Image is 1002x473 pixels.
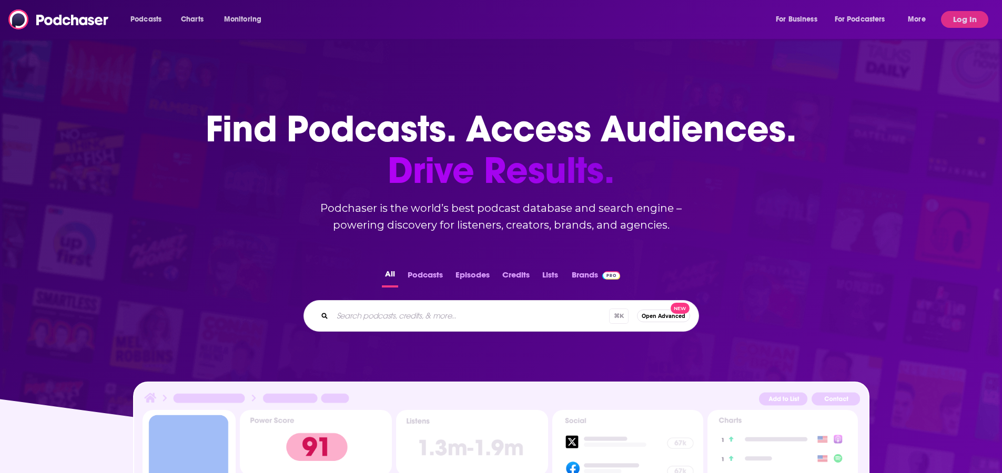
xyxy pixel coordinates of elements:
button: open menu [828,11,900,28]
span: For Business [776,12,817,27]
button: Log In [941,11,988,28]
span: Drive Results. [206,150,796,191]
span: ⌘ K [609,309,629,324]
button: Episodes [452,267,493,287]
button: open menu [768,11,831,28]
button: open menu [217,11,275,28]
span: Podcasts [130,12,161,27]
a: BrandsPodchaser Pro [572,267,621,287]
button: open menu [900,11,939,28]
span: For Podcasters [835,12,885,27]
button: Lists [539,267,561,287]
div: Search podcasts, credits, & more... [303,300,699,332]
span: Open Advanced [642,313,685,319]
button: All [382,267,398,287]
button: Credits [499,267,533,287]
a: Charts [174,11,210,28]
h2: Podchaser is the world’s best podcast database and search engine – powering discovery for listene... [291,200,712,233]
input: Search podcasts, credits, & more... [332,307,609,324]
img: Podchaser - Follow, Share and Rate Podcasts [8,9,109,29]
img: Podcast Insights Header [143,391,860,409]
span: More [908,12,926,27]
button: Open AdvancedNew [637,310,690,322]
h1: Find Podcasts. Access Audiences. [206,108,796,191]
button: Podcasts [404,267,446,287]
span: New [671,303,690,314]
img: Podchaser Pro [602,271,621,280]
span: Monitoring [224,12,261,27]
button: open menu [123,11,175,28]
span: Charts [181,12,204,27]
